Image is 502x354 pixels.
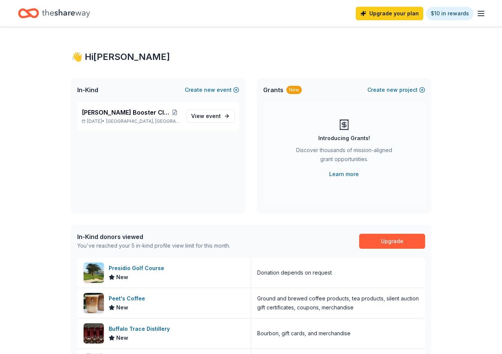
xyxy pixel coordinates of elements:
span: New [116,303,128,312]
span: [GEOGRAPHIC_DATA], [GEOGRAPHIC_DATA] [106,118,180,124]
p: [DATE] • [82,118,180,124]
a: Home [18,4,90,22]
img: Image for Buffalo Trace Distillery [84,323,104,344]
span: [PERSON_NAME] Booster Club Fundraiser [82,108,169,117]
span: View [191,112,221,121]
a: $10 in rewards [426,7,474,20]
span: new [204,85,215,94]
div: Bourbon, gift cards, and merchandise [257,329,351,338]
div: You've reached your 5 in-kind profile view limit for this month. [77,241,230,250]
a: Learn more [329,170,359,179]
span: new [387,85,398,94]
span: event [206,113,221,119]
button: Createnewevent [185,85,239,94]
a: Upgrade [359,234,425,249]
img: Image for Peet's Coffee [84,293,104,313]
div: Donation depends on request [257,268,332,277]
div: Buffalo Trace Distillery [109,324,173,333]
span: In-Kind [77,85,98,94]
a: Upgrade your plan [356,7,423,20]
div: In-Kind donors viewed [77,232,230,241]
div: Peet's Coffee [109,294,148,303]
span: New [116,333,128,342]
img: Image for Presidio Golf Course [84,263,104,283]
span: New [116,273,128,282]
div: 👋 Hi [PERSON_NAME] [71,51,431,63]
span: Grants [263,85,283,94]
a: View event [186,109,235,123]
div: Presidio Golf Course [109,264,167,273]
div: Introducing Grants! [318,134,370,143]
div: Discover thousands of mission-aligned grant opportunities. [293,146,395,167]
div: Ground and brewed coffee products, tea products, silent auction gift certificates, coupons, merch... [257,294,419,312]
button: Createnewproject [367,85,425,94]
div: New [286,86,302,94]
